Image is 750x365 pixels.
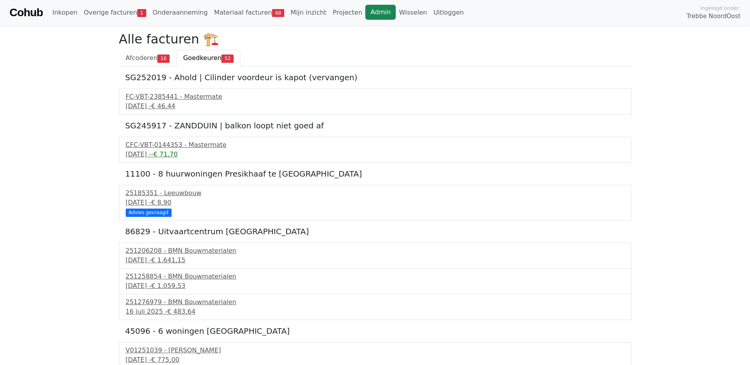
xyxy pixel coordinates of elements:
[700,4,741,12] span: Ingelogd onder:
[119,50,177,66] a: Afcoderen16
[49,5,80,21] a: Inkopen
[126,297,625,307] div: 251276979 - BMN Bouwmaterialen
[330,5,366,21] a: Projecten
[137,9,146,17] span: 1
[126,346,625,365] a: V01251039 - [PERSON_NAME][DATE] -€ 775,00
[81,5,149,21] a: Overige facturen1
[211,5,287,21] a: Materiaal facturen68
[126,297,625,316] a: 251276979 - BMN Bouwmaterialen16 juli 2025 -€ 483,64
[396,5,430,21] a: Wisselen
[183,54,221,62] span: Goedkeuren
[430,5,467,21] a: Uitloggen
[157,55,170,62] span: 16
[126,92,625,111] a: FC-VBT-2385441 - Mastermate[DATE] -€ 46,44
[125,227,625,236] h5: 86829 - Uitvaartcentrum [GEOGRAPHIC_DATA]
[126,272,625,291] a: 251258854 - BMN Bouwmaterialen[DATE] -€ 1.059,53
[126,92,625,102] div: FC-VBT-2385441 - Mastermate
[125,169,625,179] h5: 11100 - 8 huurwoningen Presikhaaf te [GEOGRAPHIC_DATA]
[126,246,625,256] div: 251206208 - BMN Bouwmaterialen
[9,3,43,22] a: Cohub
[126,307,625,316] div: 16 juli 2025 -
[126,188,625,198] div: 25185351 - Leeuwbouw
[126,102,625,111] div: [DATE] -
[126,209,172,216] div: Advies gevraagd
[126,272,625,281] div: 251258854 - BMN Bouwmaterialen
[272,9,284,17] span: 68
[125,326,625,336] h5: 45096 - 6 woningen [GEOGRAPHIC_DATA]
[221,55,234,62] span: 52
[126,346,625,355] div: V01251039 - [PERSON_NAME]
[126,150,625,159] div: [DATE] -
[687,12,741,21] span: Trebbe NoordOost
[151,282,185,290] span: € 1.059,53
[126,281,625,291] div: [DATE] -
[149,5,211,21] a: Onderaanneming
[176,50,240,66] a: Goedkeuren52
[125,73,625,82] h5: SG252019 - Ahold | Cilinder voordeur is kapot (vervangen)
[167,308,195,315] span: € 483,64
[126,54,158,62] span: Afcoderen
[126,198,625,207] div: [DATE] -
[151,102,175,110] span: € 46,44
[151,256,185,264] span: € 1.641,15
[126,140,625,150] div: CFC-VBT-0144353 - Mastermate
[365,5,396,20] a: Admin
[119,32,631,47] h2: Alle facturen 🏗️
[126,246,625,265] a: 251206208 - BMN Bouwmaterialen[DATE] -€ 1.641,15
[126,256,625,265] div: [DATE] -
[125,121,625,130] h5: SG245917 - ZANDDUIN | balkon loopt niet goed af
[126,140,625,159] a: CFC-VBT-0144353 - Mastermate[DATE] --€ 71,70
[126,355,625,365] div: [DATE] -
[151,151,178,158] span: -€ 71,70
[151,356,179,363] span: € 775,00
[126,188,625,216] a: 25185351 - Leeuwbouw[DATE] -€ 8,90 Advies gevraagd
[287,5,330,21] a: Mijn inzicht
[151,199,171,206] span: € 8,90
